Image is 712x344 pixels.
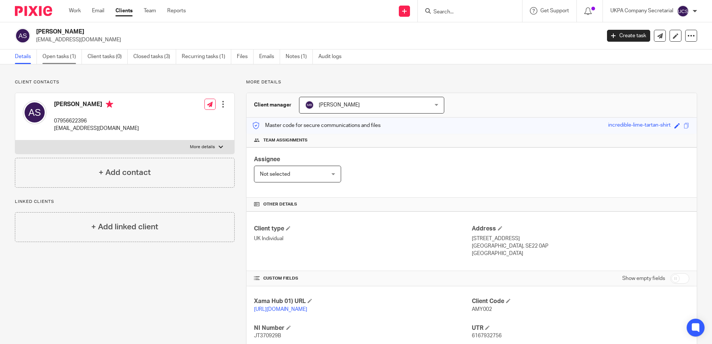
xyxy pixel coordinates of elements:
span: Get Support [540,8,569,13]
p: UKPA Company Secretarial [610,7,673,15]
a: Emails [259,50,280,64]
a: Create task [607,30,650,42]
span: Team assignments [263,137,308,143]
h4: Xama Hub 01) URL [254,297,471,305]
a: Details [15,50,37,64]
span: Assignee [254,156,280,162]
a: Client tasks (0) [88,50,128,64]
h4: Client type [254,225,471,233]
span: Not selected [260,172,290,177]
a: Open tasks (1) [42,50,82,64]
p: [EMAIL_ADDRESS][DOMAIN_NAME] [36,36,596,44]
a: Clients [115,7,133,15]
p: [GEOGRAPHIC_DATA] [472,250,689,257]
p: UK Individual [254,235,471,242]
span: [PERSON_NAME] [319,102,360,108]
img: Pixie [15,6,52,16]
p: More details [246,79,697,85]
h4: + Add contact [99,167,151,178]
p: [GEOGRAPHIC_DATA], SE22 0AP [472,242,689,250]
h4: + Add linked client [91,221,158,233]
p: More details [190,144,215,150]
h4: [PERSON_NAME] [54,101,139,110]
a: Recurring tasks (1) [182,50,231,64]
span: Other details [263,201,297,207]
span: JT370929B [254,333,281,338]
p: [EMAIL_ADDRESS][DOMAIN_NAME] [54,125,139,132]
label: Show empty fields [622,275,665,282]
input: Search [433,9,500,16]
h2: [PERSON_NAME] [36,28,484,36]
img: svg%3E [23,101,47,124]
a: [URL][DOMAIN_NAME] [254,307,307,312]
img: svg%3E [677,5,689,17]
h3: Client manager [254,101,292,109]
a: Email [92,7,104,15]
span: 6167932756 [472,333,502,338]
p: Linked clients [15,199,235,205]
a: Closed tasks (3) [133,50,176,64]
p: Master code for secure communications and files [252,122,381,129]
a: Reports [167,7,186,15]
h4: Address [472,225,689,233]
h4: UTR [472,324,689,332]
a: Audit logs [318,50,347,64]
p: Client contacts [15,79,235,85]
h4: Client Code [472,297,689,305]
p: 07956622396 [54,117,139,125]
a: Notes (1) [286,50,313,64]
a: Work [69,7,81,15]
p: [STREET_ADDRESS] [472,235,689,242]
a: Files [237,50,254,64]
h4: CUSTOM FIELDS [254,275,471,281]
h4: NI Number [254,324,471,332]
img: svg%3E [15,28,31,44]
i: Primary [106,101,113,108]
span: AMY002 [472,307,492,312]
a: Team [144,7,156,15]
img: svg%3E [305,101,314,109]
div: incredible-lime-tartan-shirt [608,121,671,130]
